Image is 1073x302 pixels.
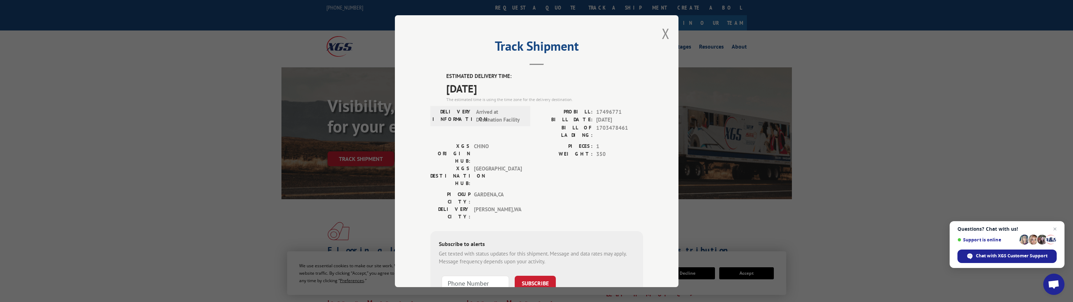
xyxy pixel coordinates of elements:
span: Questions? Chat with us! [957,226,1057,232]
button: SUBSCRIBE [515,275,556,290]
label: DELIVERY INFORMATION: [432,108,473,124]
span: [DATE] [446,80,643,96]
span: 350 [596,150,643,158]
div: Get texted with status updates for this shipment. Message and data rates may apply. Message frequ... [439,250,635,265]
span: [DATE] [596,116,643,124]
span: 1703478461 [596,124,643,139]
label: XGS DESTINATION HUB: [430,164,470,187]
span: Support is online [957,237,1017,242]
span: Arrived at Destination Facility [476,108,524,124]
label: PROBILL: [537,108,593,116]
span: [GEOGRAPHIC_DATA] [474,164,522,187]
span: CHINO [474,142,522,164]
div: The estimated time is using the time zone for the delivery destination. [446,96,643,102]
span: Chat with XGS Customer Support [976,253,1047,259]
span: 17496771 [596,108,643,116]
span: [PERSON_NAME] , WA [474,205,522,220]
div: Chat with XGS Customer Support [957,250,1057,263]
span: Close chat [1051,225,1059,233]
input: Phone Number [442,275,509,290]
span: GARDENA , CA [474,190,522,205]
label: DELIVERY CITY: [430,205,470,220]
div: Open chat [1043,274,1064,295]
label: PICKUP CITY: [430,190,470,205]
span: 1 [596,142,643,150]
label: BILL DATE: [537,116,593,124]
label: XGS ORIGIN HUB: [430,142,470,164]
h2: Track Shipment [430,41,643,55]
div: Subscribe to alerts [439,239,635,250]
label: ESTIMATED DELIVERY TIME: [446,72,643,80]
label: PIECES: [537,142,593,150]
label: WEIGHT: [537,150,593,158]
button: Close modal [662,24,670,43]
label: BILL OF LADING: [537,124,593,139]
